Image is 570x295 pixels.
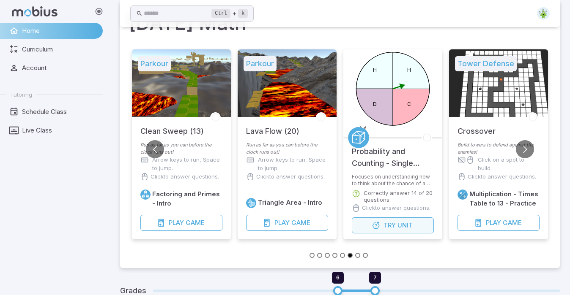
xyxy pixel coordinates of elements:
p: Build towers to defend against the enemies! [458,141,540,156]
span: Play [274,218,290,227]
button: Go to slide 2 [317,253,322,258]
h5: Clean Sweep (13) [140,117,204,137]
p: Focuses on understanding how to think about the chance of a single event happening. [352,173,434,185]
span: Play [169,218,184,227]
h5: Lava Flow (20) [246,117,299,137]
button: Go to slide 1 [310,253,315,258]
text: H [373,67,377,73]
button: Go to previous slide [146,140,164,158]
span: Home [22,26,97,35]
p: Click on a spot to build. [478,156,540,173]
h5: Crossover [458,117,496,137]
p: Click to answer questions. [256,173,325,181]
button: Go to next slide [516,140,534,158]
button: Go to slide 8 [363,253,368,258]
span: Live Class [22,126,97,135]
button: PlayGame [246,215,328,231]
span: Tutoring [10,91,32,98]
a: Probability [348,127,369,148]
p: Arrow keys to run, Space to jump. [152,156,222,173]
h6: Triangle Area - Intro [258,198,322,207]
p: Correctly answer 14 of 20 questions. [364,189,434,203]
button: Go to slide 3 [325,253,330,258]
h5: Tower Defense [455,56,517,71]
h5: Probability and Counting - Single Event - Intro [352,137,434,169]
h6: Factoring and Primes - Intro [152,189,222,208]
img: triangle.svg [537,7,550,20]
a: Multiply/Divide [458,189,468,200]
span: Account [22,63,97,73]
span: Game [503,218,522,227]
h6: Multiplication - Times Table to 13 - Practice [469,189,540,208]
h5: Parkour [244,56,277,71]
span: Schedule Class [22,107,97,116]
kbd: Ctrl [211,9,230,18]
a: Factors/Primes [140,189,151,200]
text: C [407,101,411,107]
button: Go to slide 7 [355,253,360,258]
p: Click to answer questions. [362,204,430,212]
span: Play [486,218,501,227]
h5: Parkour [138,56,171,71]
span: Try [384,221,396,230]
span: Game [291,218,310,227]
span: Unit [397,221,413,230]
text: P(H) [356,126,367,132]
span: 7 [373,274,377,281]
text: H [407,67,411,73]
p: Click to answer questions. [468,173,536,181]
text: D [373,101,377,107]
span: Curriculum [22,45,97,54]
a: Geometry 2D [246,198,256,208]
span: Game [186,218,205,227]
button: Go to slide 5 [340,253,345,258]
button: Go to slide 4 [332,253,337,258]
div: + [211,8,248,19]
span: 6 [336,274,340,281]
p: Arrow keys to run, Space to jump. [258,156,328,173]
button: PlayGame [458,215,540,231]
p: Click to answer questions. [151,173,219,181]
p: Run as far as you can before the clock runs out! [140,141,222,156]
p: Run as far as you can before the clock runs out! [246,141,328,156]
kbd: k [238,9,248,18]
button: TryUnit [352,217,434,233]
button: Go to slide 6 [348,253,353,258]
button: PlayGame [140,215,222,231]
